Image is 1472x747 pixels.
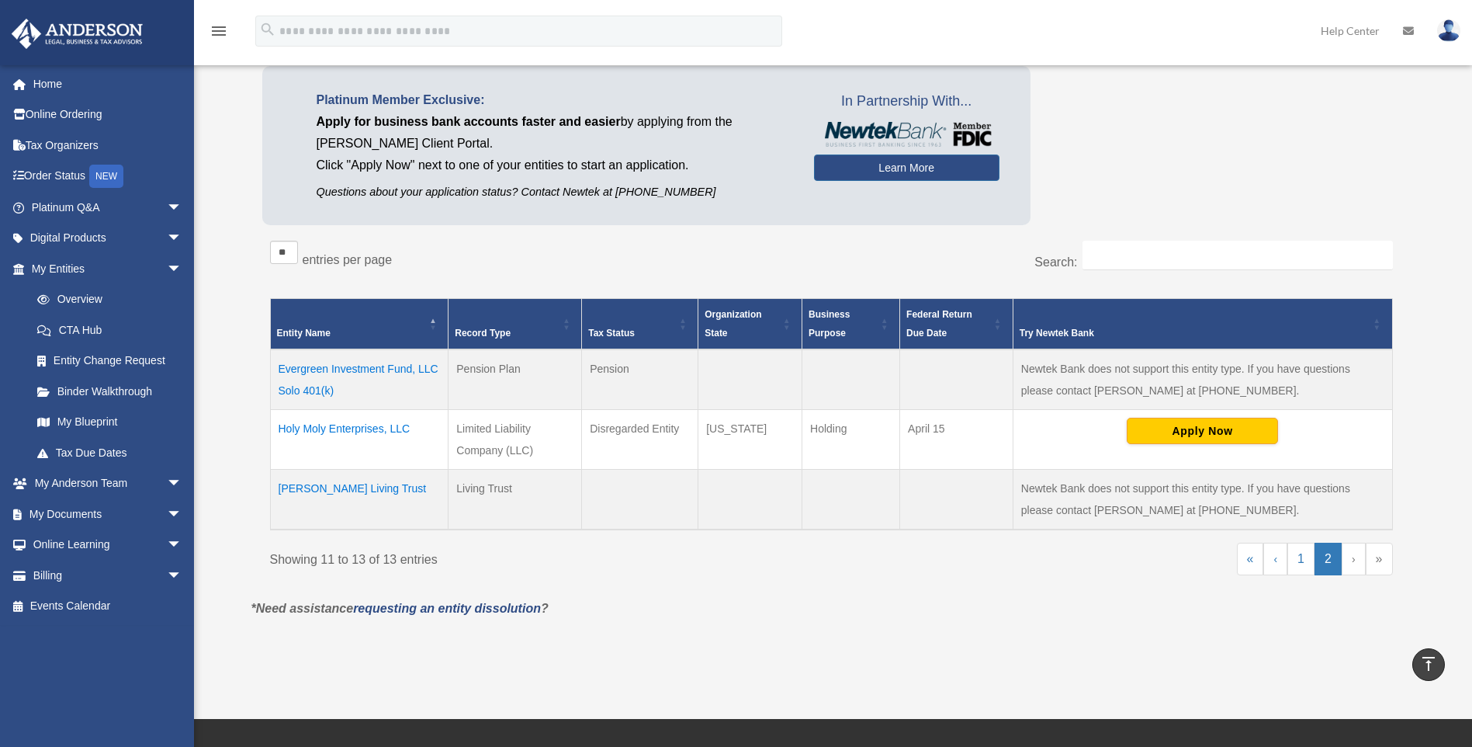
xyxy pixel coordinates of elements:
th: Federal Return Due Date: Activate to sort [900,298,1013,349]
a: menu [210,27,228,40]
td: [PERSON_NAME] Living Trust [270,469,449,530]
th: Entity Name: Activate to invert sorting [270,298,449,349]
span: arrow_drop_down [167,560,198,592]
a: Order StatusNEW [11,161,206,193]
a: Overview [22,284,190,315]
span: Entity Name [277,328,331,339]
span: Record Type [455,328,511,339]
td: Limited Liability Company (LLC) [449,409,582,469]
img: User Pic [1437,19,1460,42]
i: menu [210,22,228,40]
a: Digital Productsarrow_drop_down [11,223,206,254]
td: Living Trust [449,469,582,530]
a: First [1237,543,1264,575]
span: Business Purpose [809,309,850,339]
span: In Partnership With... [814,89,999,114]
span: Apply for business bank accounts faster and easier [317,115,621,128]
em: *Need assistance ? [251,602,549,615]
a: Platinum Q&Aarrow_drop_down [11,192,206,223]
span: arrow_drop_down [167,192,198,224]
th: Tax Status: Activate to sort [582,298,698,349]
a: Next [1342,543,1366,575]
th: Record Type: Activate to sort [449,298,582,349]
i: search [259,21,276,38]
span: Organization State [705,309,761,339]
a: My Blueprint [22,407,198,438]
i: vertical_align_top [1419,655,1438,673]
td: Pension [582,349,698,410]
span: arrow_drop_down [167,223,198,255]
label: entries per page [303,253,393,266]
th: Business Purpose: Activate to sort [802,298,900,349]
p: by applying from the [PERSON_NAME] Client Portal. [317,111,791,155]
a: vertical_align_top [1412,648,1445,681]
td: Holy Moly Enterprises, LLC [270,409,449,469]
th: Try Newtek Bank : Activate to sort [1013,298,1392,349]
div: Showing 11 to 13 of 13 entries [270,543,820,571]
th: Organization State: Activate to sort [698,298,802,349]
a: Entity Change Request [22,346,198,377]
a: 2 [1314,543,1342,575]
a: Last [1366,543,1393,575]
button: Apply Now [1127,418,1278,444]
span: arrow_drop_down [167,253,198,285]
img: NewtekBankLogoSM.png [822,122,992,147]
td: April 15 [900,409,1013,469]
a: 1 [1287,543,1314,575]
span: Federal Return Due Date [906,309,972,339]
td: [US_STATE] [698,409,802,469]
span: arrow_drop_down [167,468,198,500]
a: Previous [1263,543,1287,575]
a: My Documentsarrow_drop_down [11,499,206,530]
td: Evergreen Investment Fund, LLC Solo 401(k) [270,349,449,410]
a: Tax Due Dates [22,437,198,468]
td: Holding [802,409,900,469]
td: Newtek Bank does not support this entity type. If you have questions please contact [PERSON_NAME]... [1013,469,1392,530]
img: Anderson Advisors Platinum Portal [7,19,147,49]
a: Billingarrow_drop_down [11,560,206,591]
a: Home [11,68,206,99]
a: My Entitiesarrow_drop_down [11,253,198,284]
p: Platinum Member Exclusive: [317,89,791,111]
div: NEW [89,165,123,188]
p: Questions about your application status? Contact Newtek at [PHONE_NUMBER] [317,182,791,202]
a: requesting an entity dissolution [353,602,541,615]
span: arrow_drop_down [167,499,198,530]
a: Online Learningarrow_drop_down [11,530,206,561]
a: My Anderson Teamarrow_drop_down [11,468,206,499]
div: Try Newtek Bank [1020,324,1369,342]
a: Binder Walkthrough [22,376,198,407]
p: Click "Apply Now" next to one of your entities to start an application. [317,155,791,176]
a: Learn More [814,155,999,181]
a: Events Calendar [11,591,206,622]
a: Tax Organizers [11,130,206,161]
td: Pension Plan [449,349,582,410]
td: Newtek Bank does not support this entity type. If you have questions please contact [PERSON_NAME]... [1013,349,1392,410]
td: Disregarded Entity [582,409,698,469]
span: arrow_drop_down [167,530,198,561]
a: CTA Hub [22,314,198,346]
a: Online Ordering [11,99,206,130]
label: Search: [1034,255,1077,269]
span: Tax Status [588,328,635,339]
